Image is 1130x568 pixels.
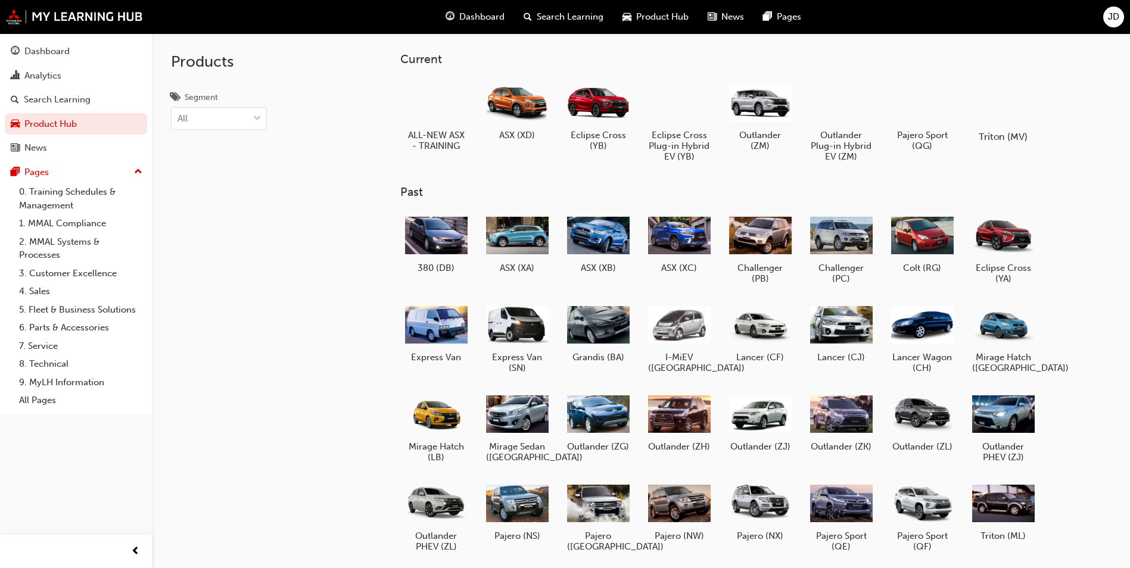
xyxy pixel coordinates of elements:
[405,263,468,273] h5: 380 (DB)
[5,161,147,183] button: Pages
[724,209,796,289] a: Challenger (PB)
[648,530,711,541] h5: Pajero (NW)
[481,298,553,378] a: Express Van (SN)
[14,391,147,410] a: All Pages
[967,477,1039,546] a: Triton (ML)
[562,477,634,557] a: Pajero ([GEOGRAPHIC_DATA])
[11,95,19,105] span: search-icon
[11,143,20,154] span: news-icon
[891,263,954,273] h5: Colt (RG)
[729,441,792,452] h5: Outlander (ZJ)
[24,45,70,58] div: Dashboard
[459,10,505,24] span: Dashboard
[400,185,1077,199] h3: Past
[405,441,468,463] h5: Mirage Hatch (LB)
[567,530,630,552] h5: Pajero ([GEOGRAPHIC_DATA])
[14,264,147,283] a: 3. Customer Excellence
[708,10,717,24] span: news-icon
[805,388,877,457] a: Outlander (ZK)
[729,130,792,151] h5: Outlander (ZM)
[14,183,147,214] a: 0. Training Schedules & Management
[5,65,147,87] a: Analytics
[567,263,630,273] h5: ASX (XB)
[972,352,1035,373] h5: Mirage Hatch ([GEOGRAPHIC_DATA])
[446,10,455,24] span: guage-icon
[805,209,877,289] a: Challenger (PC)
[405,530,468,552] h5: Outlander PHEV (ZL)
[481,209,553,278] a: ASX (XA)
[171,52,267,71] h2: Products
[14,319,147,337] a: 6. Parts & Accessories
[886,209,958,278] a: Colt (RG)
[400,209,472,278] a: 380 (DB)
[171,93,180,104] span: tags-icon
[967,388,1039,467] a: Outlander PHEV (ZJ)
[400,477,472,557] a: Outlander PHEV (ZL)
[886,477,958,557] a: Pajero Sport (QF)
[24,141,47,155] div: News
[724,76,796,155] a: Outlander (ZM)
[643,388,715,457] a: Outlander (ZH)
[14,373,147,392] a: 9. MyLH Information
[724,298,796,367] a: Lancer (CF)
[648,130,711,162] h5: Eclipse Cross Plug-in Hybrid EV (YB)
[6,9,143,24] img: mmal
[11,71,20,82] span: chart-icon
[724,388,796,457] a: Outlander (ZJ)
[14,301,147,319] a: 5. Fleet & Business Solutions
[643,76,715,166] a: Eclipse Cross Plug-in Hybrid EV (YB)
[24,93,91,107] div: Search Learning
[131,544,140,559] span: prev-icon
[648,263,711,273] h5: ASX (XC)
[648,352,711,373] h5: I-MiEV ([GEOGRAPHIC_DATA])
[810,530,873,552] h5: Pajero Sport (QE)
[14,282,147,301] a: 4. Sales
[891,352,954,373] h5: Lancer Wagon (CH)
[400,52,1077,66] h3: Current
[486,263,549,273] h5: ASX (XA)
[14,337,147,355] a: 7. Service
[5,89,147,111] a: Search Learning
[891,530,954,552] h5: Pajero Sport (QF)
[5,137,147,159] a: News
[481,388,553,467] a: Mirage Sedan ([GEOGRAPHIC_DATA])
[11,119,20,130] span: car-icon
[24,69,61,83] div: Analytics
[5,113,147,135] a: Product Hub
[643,298,715,378] a: I-MiEV ([GEOGRAPHIC_DATA])
[486,530,549,541] h5: Pajero (NS)
[14,233,147,264] a: 2. MMAL Systems & Processes
[810,130,873,162] h5: Outlander Plug-in Hybrid EV (ZM)
[729,530,792,541] h5: Pajero (NX)
[481,76,553,145] a: ASX (XD)
[643,209,715,278] a: ASX (XC)
[972,441,1035,463] h5: Outlander PHEV (ZJ)
[613,5,698,29] a: car-iconProduct Hub
[721,10,744,24] span: News
[5,38,147,161] button: DashboardAnalyticsSearch LearningProduct HubNews
[178,112,188,126] div: All
[481,477,553,546] a: Pajero (NS)
[486,130,549,141] h5: ASX (XD)
[967,298,1039,378] a: Mirage Hatch ([GEOGRAPHIC_DATA])
[562,209,634,278] a: ASX (XB)
[810,441,873,452] h5: Outlander (ZK)
[11,167,20,178] span: pages-icon
[524,10,532,24] span: search-icon
[967,209,1039,289] a: Eclipse Cross (YA)
[14,355,147,373] a: 8. Technical
[648,441,711,452] h5: Outlander (ZH)
[636,10,689,24] span: Product Hub
[1103,7,1124,27] button: JD
[763,10,772,24] span: pages-icon
[891,441,954,452] h5: Outlander (ZL)
[253,111,262,127] span: down-icon
[754,5,811,29] a: pages-iconPages
[562,298,634,367] a: Grandis (BA)
[622,10,631,24] span: car-icon
[643,477,715,546] a: Pajero (NW)
[1108,10,1119,24] span: JD
[777,10,801,24] span: Pages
